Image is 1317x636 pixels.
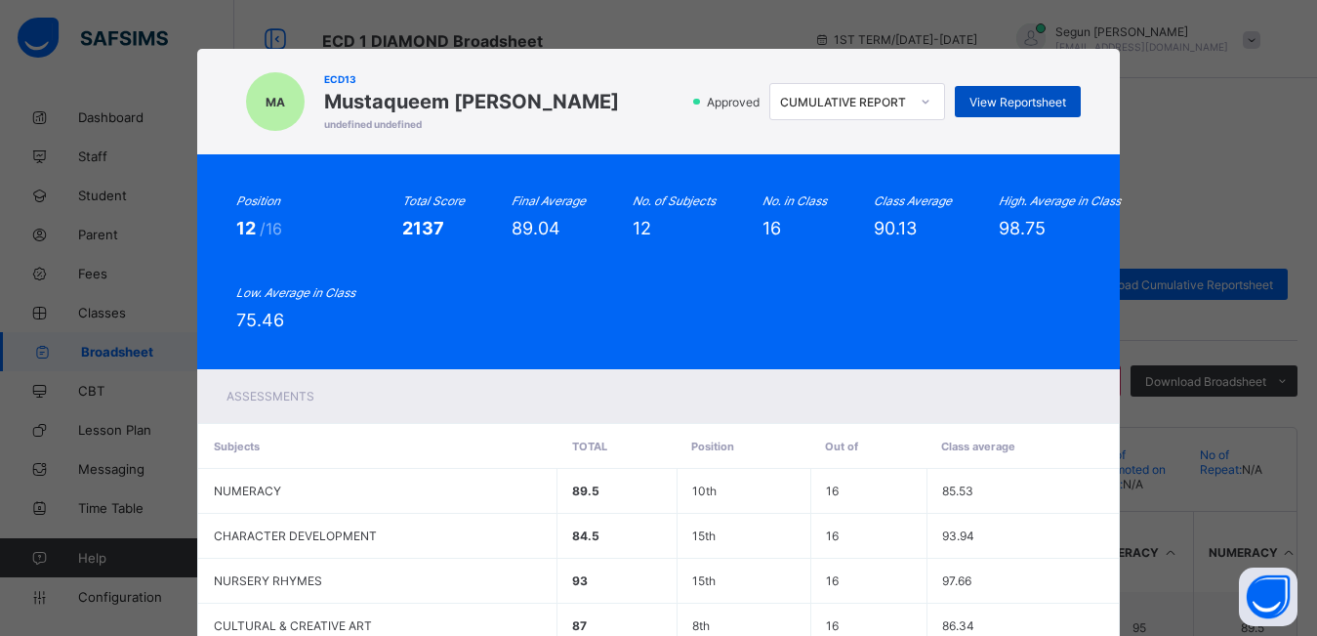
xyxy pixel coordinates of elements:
[826,529,839,543] span: 16
[214,440,260,453] span: Subjects
[572,484,599,498] span: 89.5
[762,193,827,208] i: No. in Class
[633,193,716,208] i: No. of Subjects
[942,573,971,588] span: 97.66
[826,573,839,588] span: 16
[1239,568,1297,626] button: Open asap
[969,95,1066,109] span: View Reportsheet
[692,529,716,543] span: 15th
[214,618,372,633] span: CULTURAL & CREATIVE ART
[260,219,282,238] span: /16
[402,218,444,238] span: 2137
[572,529,599,543] span: 84.5
[236,193,280,208] i: Position
[826,618,839,633] span: 16
[572,618,587,633] span: 87
[236,310,284,330] span: 75.46
[214,573,322,588] span: NURSERY RHYMES
[572,440,607,453] span: Total
[941,440,1015,453] span: Class average
[874,218,917,238] span: 90.13
[825,440,858,453] span: Out of
[942,529,974,543] span: 93.94
[236,285,355,300] i: Low. Average in Class
[999,218,1046,238] span: 98.75
[402,193,465,208] i: Total Score
[226,389,314,403] span: Assessments
[236,218,260,238] span: 12
[214,484,281,498] span: NUMERACY
[692,484,717,498] span: 10th
[999,193,1121,208] i: High. Average in Class
[874,193,952,208] i: Class Average
[512,218,560,238] span: 89.04
[633,218,651,238] span: 12
[324,118,619,130] span: undefined undefined
[266,95,285,109] span: MA
[572,573,588,588] span: 93
[692,618,710,633] span: 8th
[324,90,619,113] span: Mustaqueem [PERSON_NAME]
[942,618,974,633] span: 86.34
[214,529,377,543] span: CHARACTER DEVELOPMENT
[324,73,619,85] span: ECD13
[692,573,716,588] span: 15th
[691,440,734,453] span: Position
[780,95,909,109] div: CUMULATIVE REPORT
[512,193,586,208] i: Final Average
[762,218,781,238] span: 16
[942,484,973,498] span: 85.53
[705,95,765,109] span: Approved
[826,484,839,498] span: 16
